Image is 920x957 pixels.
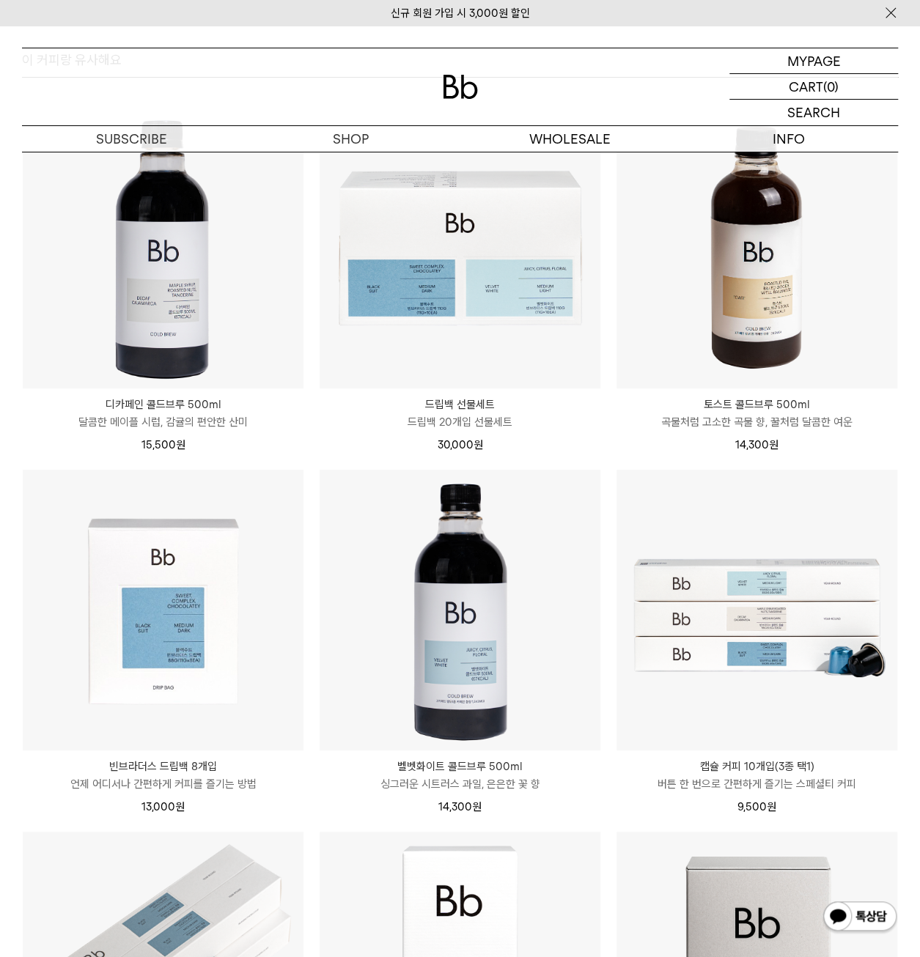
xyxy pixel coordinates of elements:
[141,800,185,813] span: 13,000
[787,100,840,125] p: SEARCH
[438,438,483,451] span: 30,000
[241,126,460,152] a: SHOP
[617,775,897,793] p: 버튼 한 번으로 간편하게 즐기는 스페셜티 커피
[617,758,897,775] p: 캡슐 커피 10개입(3종 택1)
[617,396,897,413] p: 토스트 콜드브루 500ml
[320,396,600,413] p: 드립백 선물세트
[23,775,303,793] p: 언제 어디서나 간편하게 커피를 즐기는 방법
[769,438,779,451] span: 원
[391,7,530,20] a: 신규 회원 가입 시 3,000원 할인
[617,396,897,431] a: 토스트 콜드브루 500ml 곡물처럼 고소한 곡물 향, 꿀처럼 달콤한 여운
[23,758,303,793] a: 빈브라더스 드립백 8개입 언제 어디서나 간편하게 커피를 즐기는 방법
[23,396,303,431] a: 디카페인 콜드브루 500ml 달콤한 메이플 시럽, 감귤의 편안한 산미
[141,438,185,451] span: 15,500
[22,126,241,152] a: SUBSCRIBE
[617,758,897,793] a: 캡슐 커피 10개입(3종 택1) 버튼 한 번으로 간편하게 즐기는 스페셜티 커피
[789,74,823,99] p: CART
[320,775,600,793] p: 싱그러운 시트러스 과일, 은은한 꽃 향
[175,800,185,813] span: 원
[320,470,600,750] img: 벨벳화이트 콜드브루 500ml
[617,470,897,750] img: 캡슐 커피 10개입(3종 택1)
[320,758,600,793] a: 벨벳화이트 콜드브루 500ml 싱그러운 시트러스 과일, 은은한 꽃 향
[320,758,600,775] p: 벨벳화이트 콜드브루 500ml
[767,800,776,813] span: 원
[472,800,482,813] span: 원
[23,758,303,775] p: 빈브라더스 드립백 8개입
[823,74,839,99] p: (0)
[729,48,898,74] a: MYPAGE
[320,413,600,431] p: 드립백 20개입 선물세트
[320,396,600,431] a: 드립백 선물세트 드립백 20개입 선물세트
[679,126,898,152] p: INFO
[787,48,841,73] p: MYPAGE
[320,108,600,388] img: 드립백 선물세트
[23,396,303,413] p: 디카페인 콜드브루 500ml
[617,413,897,431] p: 곡물처럼 고소한 곡물 향, 꿀처럼 달콤한 여운
[176,438,185,451] span: 원
[438,800,482,813] span: 14,300
[474,438,483,451] span: 원
[460,126,680,152] p: WHOLESALE
[617,108,897,388] img: 토스트 콜드브루 500ml
[822,900,898,935] img: 카카오톡 채널 1:1 채팅 버튼
[23,108,303,388] img: 디카페인 콜드브루 500ml
[737,800,776,813] span: 9,500
[443,75,478,99] img: 로고
[735,438,779,451] span: 14,300
[23,470,303,750] img: 빈브라더스 드립백 8개입
[23,413,303,431] p: 달콤한 메이플 시럽, 감귤의 편안한 산미
[729,74,898,100] a: CART (0)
